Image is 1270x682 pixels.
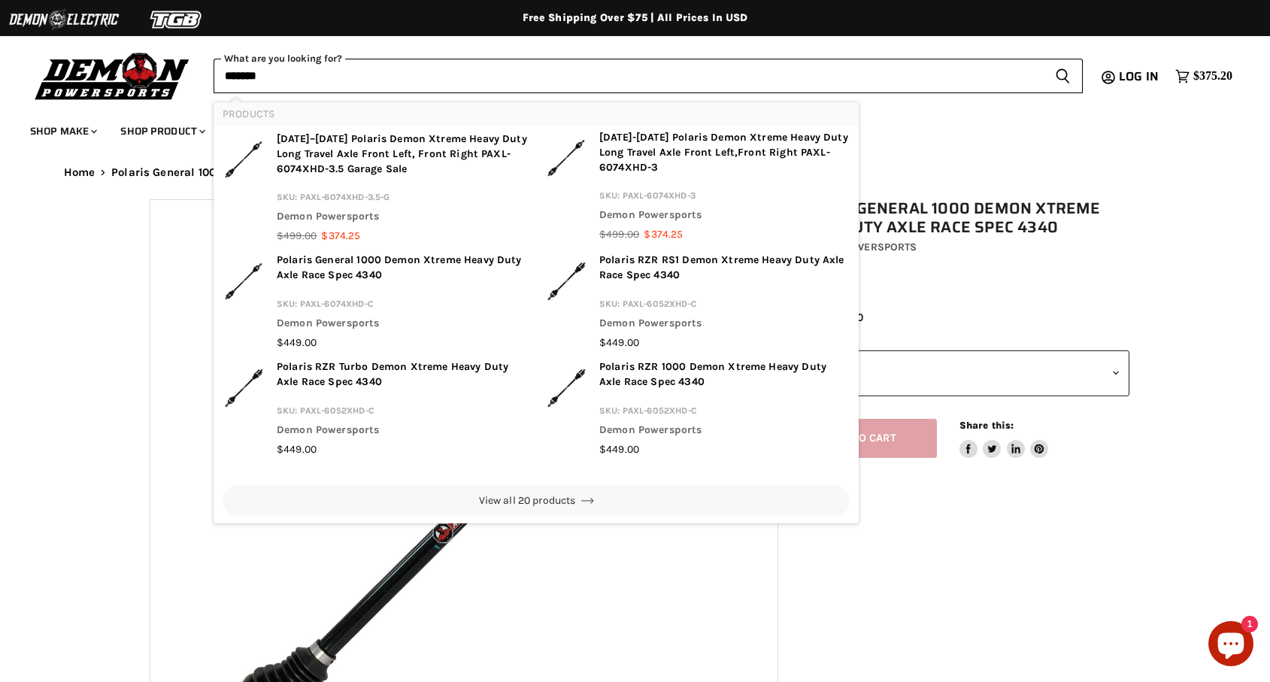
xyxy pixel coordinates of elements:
[214,102,859,126] li: Products
[959,420,1014,431] span: Share this:
[545,130,587,186] img: 2016-2025 Polaris Demon Xtreme Heavy Duty Long Travel Axle Front Left,Front Right PAXL-<b>6074XHD...
[599,228,639,241] s: $499.00
[223,485,850,517] div: View All
[277,132,527,181] p: [DATE]–[DATE] Polaris Demon Xtreme Heavy Duty Long Travel Axle Front Left, Front Right PAXL- -3.5...
[536,248,859,355] li: products: Polaris RZR RS1 Demon Xtreme Heavy Duty Axle Race Spec 4340
[30,49,195,102] img: Demon Powersports
[19,116,106,147] a: Shop Make
[644,228,683,241] span: $374.25
[277,423,527,442] p: Demon Powersports
[545,359,850,457] a: Polaris RZR 1000 Demon Xtreme Heavy Duty Axle Race Spec 4340 Polaris RZR 1000 Demon Xtreme Heavy ...
[111,166,488,179] span: Polaris General 1000 Demon Xtreme Heavy Duty Axle Race Spec 4340
[599,130,850,180] p: [DATE]-[DATE] Polaris Demon Xtreme Heavy Duty Long Travel Axle Front Left,Front Right PAXL- -3
[1112,70,1168,83] a: Log in
[599,253,850,287] p: Polaris RZR RS1 Demon Xtreme Heavy Duty Axle Race Spec 4340
[599,359,850,394] p: Polaris RZR 1000 Demon Xtreme Heavy Duty Axle Race Spec 4340
[479,493,594,508] span: View all 20 products
[223,485,850,517] a: View all 20 products
[599,208,850,227] p: Demon Powersports
[599,403,850,423] p: SKU: PAXL-6052XHD-C
[1043,59,1083,93] button: Search
[277,359,527,394] p: Polaris RZR Turbo Demon Xtreme Heavy Duty Axle Race Spec 4340
[599,443,639,456] span: $449.00
[277,443,317,456] span: $449.00
[277,403,527,423] p: SKU: PAXL-6052XHD-C
[19,110,1229,147] ul: Main menu
[34,11,1237,25] div: Free Shipping Over $75 | All Prices In USD
[214,126,536,249] li: products: 2016–2022 Polaris Demon Xtreme Heavy Duty Long Travel Axle Front Left, Front Right PAXL...
[34,166,1237,179] nav: Breadcrumbs
[223,253,527,350] a: Polaris General 1000 Demon Xtreme Heavy Duty Axle Race Spec 4340 Polaris General 1000 Demon Xtrem...
[277,229,317,242] s: $499.00
[599,188,850,208] p: SKU: PAXL-6074XHD-3
[545,130,850,243] a: 2016-2025 Polaris Demon Xtreme Heavy Duty Long Travel Axle Front Left,Front Right PAXL-<b>6074XHD...
[321,229,360,242] span: $374.25
[223,359,527,457] a: Polaris RZR Turbo Demon Xtreme Heavy Duty Axle Race Spec 4340 Polaris RZR Turbo Demon Xtreme Heav...
[223,253,265,308] img: Polaris General 1000 Demon Xtreme Heavy Duty Axle Race Spec 4340
[787,350,1129,396] select: year
[1119,67,1159,86] span: Log in
[277,209,527,229] p: Demon Powersports
[536,126,859,247] li: products: 2016-2025 Polaris Demon Xtreme Heavy Duty Long Travel Axle Front Left,Front Right PAXL-...
[545,359,587,415] img: Polaris RZR 1000 Demon Xtreme Heavy Duty Axle Race Spec 4340
[787,256,1129,271] span: Rated 0.0 out of 5 stars 0 reviews
[64,166,95,179] a: Home
[277,316,527,335] p: Demon Powersports
[1168,65,1240,87] a: $375.20
[787,239,1129,256] div: by
[599,296,850,316] p: SKU: PAXL-6052XHD-C
[599,161,647,174] b: 6074XHD
[277,189,527,209] p: SKU: PAXL-6074XHD-3.5-G
[120,5,233,34] img: TGB Logo 2
[214,102,859,479] div: Products
[277,253,527,287] p: Polaris General 1000 Demon Xtreme Heavy Duty Axle Race Spec 4340
[109,116,214,147] a: Shop Product
[959,419,1049,459] aside: Share this:
[1193,69,1232,83] span: $375.20
[1204,621,1258,670] inbox-online-store-chat: Shopify online store chat
[214,59,1043,93] input: When autocomplete results are available use up and down arrows to review and enter to select
[277,336,317,349] span: $449.00
[223,132,527,244] a: 2016–2022 Polaris Demon Xtreme Heavy Duty Long Travel Axle Front Left, Front Right PAXL-<b>6074XH...
[536,355,859,463] li: products: Polaris RZR 1000 Demon Xtreme Heavy Duty Axle Race Spec 4340
[545,253,850,350] a: Polaris RZR RS1 Demon Xtreme Heavy Duty Axle Race Spec 4340 Polaris RZR RS1 Demon Xtreme Heavy Du...
[599,423,850,442] p: Demon Powersports
[599,336,639,349] span: $449.00
[223,132,265,187] img: 2016–2022 Polaris Demon Xtreme Heavy Duty Long Travel Axle Front Left, Front Right PAXL-<b>6074XH...
[214,248,536,355] li: products: Polaris General 1000 Demon Xtreme Heavy Duty Axle Race Spec 4340
[223,359,265,415] img: Polaris RZR Turbo Demon Xtreme Heavy Duty Axle Race Spec 4340
[214,59,1083,93] form: Product
[787,199,1129,237] h1: Polaris General 1000 Demon Xtreme Heavy Duty Axle Race Spec 4340
[214,355,536,462] li: products: Polaris RZR Turbo Demon Xtreme Heavy Duty Axle Race Spec 4340
[277,162,325,175] b: 6074XHD
[599,316,850,335] p: Demon Powersports
[277,296,527,316] p: SKU: PAXL-6074XHD-C
[545,253,587,308] img: Polaris RZR RS1 Demon Xtreme Heavy Duty Axle Race Spec 4340
[8,5,120,34] img: Demon Electric Logo 2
